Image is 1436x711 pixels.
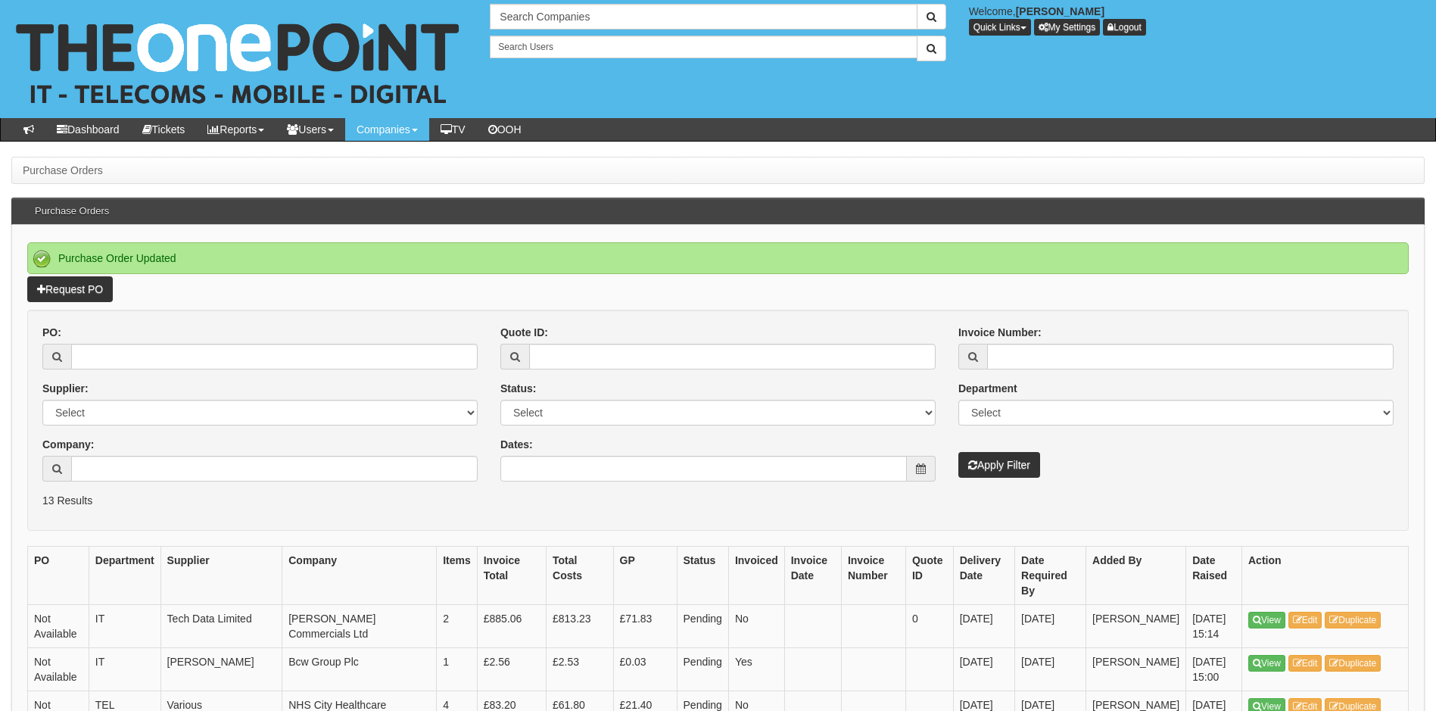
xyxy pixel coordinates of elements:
p: 13 Results [42,493,1394,508]
td: Tech Data Limited [160,605,282,648]
td: £2.56 [477,648,546,691]
th: Supplier [160,547,282,605]
td: [DATE] [1015,605,1086,648]
td: £71.83 [613,605,677,648]
td: £2.53 [547,648,614,691]
label: PO: [42,325,61,340]
input: Search Users [490,36,917,58]
h3: Purchase Orders [27,198,117,224]
a: Companies [345,118,429,141]
button: Quick Links [969,19,1031,36]
td: Pending [677,605,728,648]
td: [DATE] 15:00 [1186,648,1242,691]
a: Edit [1288,655,1322,672]
td: Yes [728,648,784,691]
th: PO [28,547,89,605]
th: Invoice Total [477,547,546,605]
a: Tickets [131,118,197,141]
td: Bcw Group Plc [282,648,437,691]
td: £0.03 [613,648,677,691]
th: GP [613,547,677,605]
label: Company: [42,437,94,452]
th: Department [89,547,160,605]
b: [PERSON_NAME] [1016,5,1104,17]
th: Action [1242,547,1409,605]
th: Invoiced [728,547,784,605]
td: No [728,605,784,648]
a: My Settings [1034,19,1101,36]
td: [DATE] [953,605,1014,648]
th: Invoice Date [784,547,841,605]
a: Request PO [27,276,113,302]
td: IT [89,648,160,691]
a: OOH [477,118,533,141]
td: Not Available [28,605,89,648]
td: [DATE] 15:14 [1186,605,1242,648]
label: Quote ID: [500,325,548,340]
td: IT [89,605,160,648]
td: 0 [905,605,953,648]
th: Quote ID [905,547,953,605]
a: Dashboard [45,118,131,141]
a: View [1248,655,1285,672]
label: Supplier: [42,381,89,396]
th: Status [677,547,728,605]
td: [PERSON_NAME] [1086,605,1186,648]
td: 1 [437,648,478,691]
a: View [1248,612,1285,628]
td: [DATE] [953,648,1014,691]
input: Search Companies [490,4,917,30]
td: £813.23 [547,605,614,648]
td: [PERSON_NAME] Commercials Ltd [282,605,437,648]
a: TV [429,118,477,141]
th: Added By [1086,547,1186,605]
th: Date Raised [1186,547,1242,605]
td: [DATE] [1015,648,1086,691]
th: Total Costs [547,547,614,605]
div: Purchase Order Updated [27,242,1409,274]
th: Items [437,547,478,605]
label: Invoice Number: [958,325,1042,340]
label: Dates: [500,437,533,452]
a: Edit [1288,612,1322,628]
a: Duplicate [1325,612,1381,628]
td: 2 [437,605,478,648]
th: Date Required By [1015,547,1086,605]
a: Reports [196,118,276,141]
td: Not Available [28,648,89,691]
th: Invoice Number [841,547,905,605]
td: Pending [677,648,728,691]
a: Duplicate [1325,655,1381,672]
td: [PERSON_NAME] [160,648,282,691]
th: Company [282,547,437,605]
button: Apply Filter [958,452,1040,478]
td: [PERSON_NAME] [1086,648,1186,691]
th: Delivery Date [953,547,1014,605]
div: Welcome, [958,4,1436,36]
a: Users [276,118,345,141]
td: £885.06 [477,605,546,648]
label: Department [958,381,1017,396]
a: Logout [1103,19,1146,36]
label: Status: [500,381,536,396]
li: Purchase Orders [23,163,103,178]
